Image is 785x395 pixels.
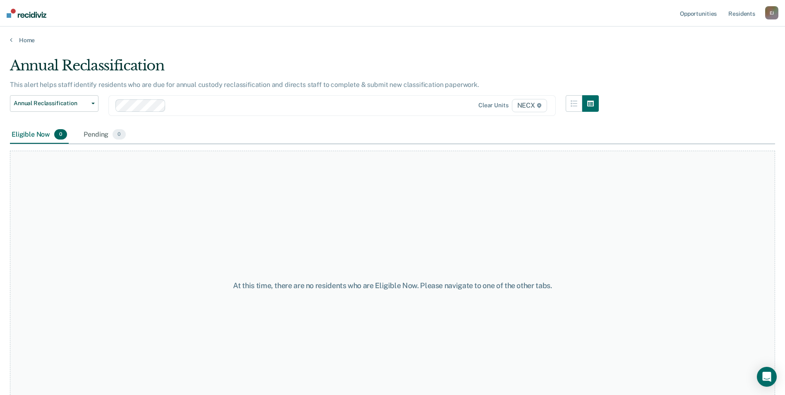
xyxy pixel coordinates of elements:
[478,102,509,109] div: Clear units
[765,6,778,19] div: E J
[512,99,547,112] span: NECX
[7,9,46,18] img: Recidiviz
[10,57,599,81] div: Annual Reclassification
[10,95,98,112] button: Annual Reclassification
[14,100,88,107] span: Annual Reclassification
[202,281,584,290] div: At this time, there are no residents who are Eligible Now. Please navigate to one of the other tabs.
[54,129,67,140] span: 0
[10,36,775,44] a: Home
[757,367,777,387] div: Open Intercom Messenger
[113,129,125,140] span: 0
[10,81,479,89] p: This alert helps staff identify residents who are due for annual custody reclassification and dir...
[765,6,778,19] button: EJ
[10,126,69,144] div: Eligible Now0
[82,126,127,144] div: Pending0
